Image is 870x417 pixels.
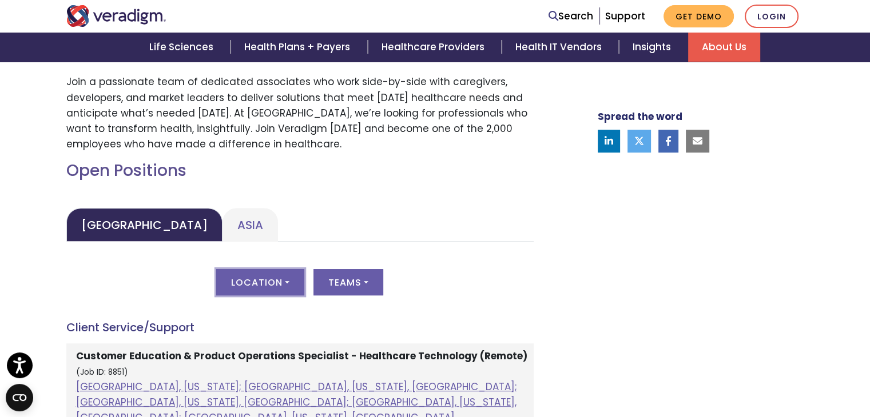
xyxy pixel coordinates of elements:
a: [GEOGRAPHIC_DATA] [66,208,223,242]
small: (Job ID: 8851) [76,367,128,378]
strong: Spread the word [598,110,682,123]
p: Join a passionate team of dedicated associates who work side-by-side with caregivers, developers,... [66,74,534,152]
h4: Client Service/Support [66,320,534,334]
a: Health Plans + Payers [231,33,367,62]
a: Healthcare Providers [368,33,502,62]
a: Login [745,5,799,28]
a: Asia [223,208,278,242]
a: Insights [619,33,688,62]
button: Open CMP widget [6,384,33,411]
a: About Us [688,33,760,62]
a: Life Sciences [136,33,231,62]
h2: Open Positions [66,161,534,181]
a: Get Demo [664,5,734,27]
strong: Customer Education & Product Operations Specialist - Healthcare Technology (Remote) [76,349,527,363]
a: Search [549,9,593,24]
img: Veradigm logo [66,5,166,27]
button: Location [216,269,304,295]
a: Support [605,9,645,23]
button: Teams [313,269,383,295]
a: Health IT Vendors [502,33,619,62]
